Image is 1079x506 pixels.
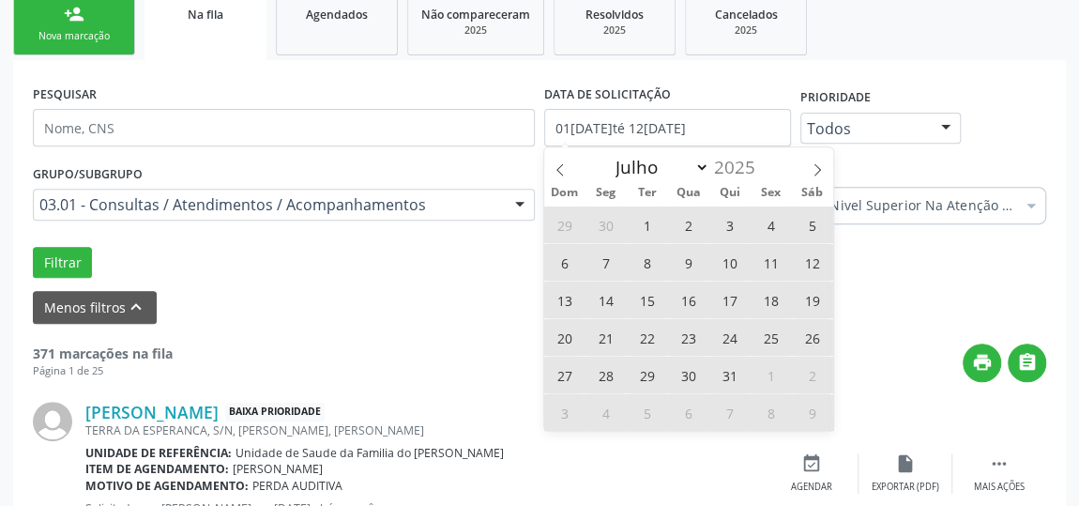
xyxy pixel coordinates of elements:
span: Ter [627,187,668,199]
span: Julho 26, 2025 [794,319,830,356]
span: Julho 3, 2025 [711,207,748,243]
span: Agosto 9, 2025 [794,394,830,431]
div: Exportar (PDF) [872,481,939,494]
span: Julho 6, 2025 [546,244,583,281]
div: TERRA DA ESPERANCA, S/N, [PERSON_NAME], [PERSON_NAME] [85,422,765,438]
span: Agosto 8, 2025 [752,394,789,431]
span: Julho 16, 2025 [670,282,707,318]
div: 2025 [421,23,530,38]
input: Selecione um intervalo [544,109,791,146]
span: Agosto 4, 2025 [587,394,624,431]
div: 2025 [699,23,793,38]
span: [PERSON_NAME] [233,461,323,477]
span: 03.01 - Consultas / Atendimentos / Acompanhamentos [39,195,496,214]
i: keyboard_arrow_up [126,297,146,317]
b: Item de agendamento: [85,461,229,477]
span: Agosto 7, 2025 [711,394,748,431]
span: Unidade de Saude da Familia do [PERSON_NAME] [236,445,504,461]
div: Agendar [791,481,832,494]
span: Na fila [188,7,223,23]
i: insert_drive_file [895,453,916,474]
strong: 371 marcações na fila [33,345,173,362]
span: Julho 2, 2025 [670,207,707,243]
span: Julho 25, 2025 [752,319,789,356]
span: Seg [585,187,627,199]
span: Julho 28, 2025 [587,357,624,393]
label: Prioridade [800,84,871,113]
span: Julho 8, 2025 [629,244,665,281]
span: Julho 17, 2025 [711,282,748,318]
button: Menos filtroskeyboard_arrow_up [33,291,157,324]
span: Dom [544,187,585,199]
div: Página 1 de 25 [33,363,173,379]
label: DATA DE SOLICITAÇÃO [544,80,671,109]
span: Julho 14, 2025 [587,282,624,318]
span: Julho 1, 2025 [629,207,665,243]
span: Junho 29, 2025 [546,207,583,243]
span: Julho 22, 2025 [629,319,665,356]
span: Julho 27, 2025 [546,357,583,393]
span: Julho 19, 2025 [794,282,830,318]
span: Julho 31, 2025 [711,357,748,393]
b: Unidade de referência: [85,445,232,461]
span: Julho 15, 2025 [629,282,665,318]
i: event_available [801,453,822,474]
span: Agosto 1, 2025 [752,357,789,393]
span: Agosto 5, 2025 [629,394,665,431]
span: Julho 12, 2025 [794,244,830,281]
i:  [1017,352,1038,373]
div: person_add [64,4,84,24]
span: Sáb [792,187,833,199]
label: PESQUISAR [33,80,97,109]
span: Julho 5, 2025 [794,207,830,243]
span: Julho 23, 2025 [670,319,707,356]
span: Agosto 2, 2025 [794,357,830,393]
span: Julho 29, 2025 [629,357,665,393]
div: Nova marcação [27,29,121,43]
span: Cancelados [715,7,778,23]
label: Grupo/Subgrupo [33,160,143,189]
span: Resolvidos [585,7,644,23]
button: Filtrar [33,247,92,279]
div: Mais ações [974,481,1025,494]
a: [PERSON_NAME] [85,402,219,422]
input: Nome, CNS [33,109,535,146]
span: Julho 4, 2025 [752,207,789,243]
span: Julho 30, 2025 [670,357,707,393]
span: Agosto 6, 2025 [670,394,707,431]
button: print [963,344,1001,382]
span: Julho 18, 2025 [752,282,789,318]
span: Qui [709,187,751,199]
span: Julho 24, 2025 [711,319,748,356]
span: Julho 20, 2025 [546,319,583,356]
span: Julho 21, 2025 [587,319,624,356]
span: Julho 10, 2025 [711,244,748,281]
span: PERDA AUDITIVA [252,478,342,494]
b: Motivo de agendamento: [85,478,249,494]
img: img [33,402,72,441]
span: Todos [807,119,923,138]
div: 2025 [568,23,661,38]
span: Baixa Prioridade [225,403,325,422]
span: Julho 9, 2025 [670,244,707,281]
select: Month [606,154,709,180]
span: Sex [751,187,792,199]
i: print [972,352,993,373]
span: Qua [668,187,709,199]
span: Junho 30, 2025 [587,207,624,243]
span: Não compareceram [421,7,530,23]
button:  [1008,344,1046,382]
span: Agendados [306,7,368,23]
span: Julho 7, 2025 [587,244,624,281]
span: Julho 13, 2025 [546,282,583,318]
span: Agosto 3, 2025 [546,394,583,431]
span: Julho 11, 2025 [752,244,789,281]
i:  [989,453,1010,474]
